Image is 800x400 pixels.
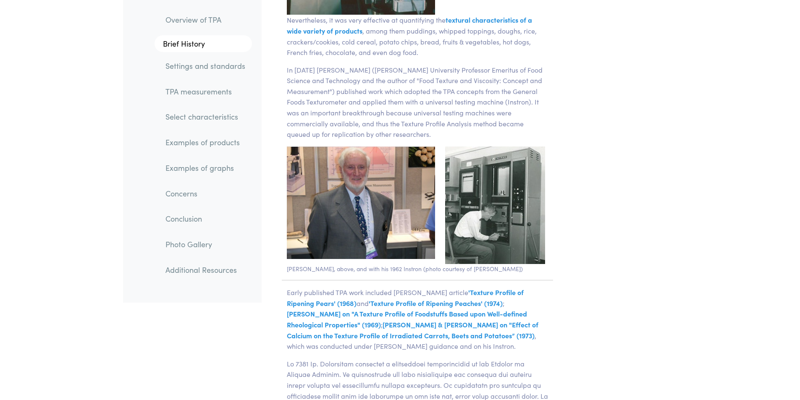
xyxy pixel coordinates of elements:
a: Overview of TPA [159,10,252,29]
a: TPA measurements [159,82,252,101]
span: 'Texture Profile of Ripening Peaches' (1974) [369,298,503,308]
p: Nevertheless, it was very effective at quantifying the , among them puddings, whipped toppings, d... [287,15,548,58]
a: Additional Resources [159,260,252,280]
a: Conclusion [159,209,252,229]
a: Examples of products [159,133,252,152]
p: Early published TPA work included [PERSON_NAME] article and ; ; , which was conducted under [PERS... [282,287,553,352]
span: textural characteristics of a wide variety of products [287,15,532,35]
img: tpa_malcolm_bourne_ttc_booth_ift.jpg [287,146,435,259]
a: Brief History [155,36,252,52]
a: Select characteristics [159,107,252,127]
img: tpa_dr_malcolm_bourne_1962_instron.jpg [445,146,545,264]
a: Settings and standards [159,56,252,76]
span: [PERSON_NAME] & [PERSON_NAME] on "Effect of Calcium on the Texture Profile of Irradiated Carrots,... [287,320,538,340]
p: In [DATE] [PERSON_NAME] ([PERSON_NAME] University Professor Emeritus of Food Science and Technolo... [287,65,548,140]
span: [PERSON_NAME] on "A Texture Profile of Foodstuffs Based upon Well-defined Rheological Properties"... [287,309,527,329]
a: Examples of graphs [159,158,252,178]
span: 'Texture Profile of Ripening Pears' (1968) [287,288,524,308]
p: [PERSON_NAME], above, and with his 1962 Instron (photo courtesy of [PERSON_NAME]) [282,264,553,273]
a: Photo Gallery [159,235,252,254]
a: Concerns [159,184,252,203]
